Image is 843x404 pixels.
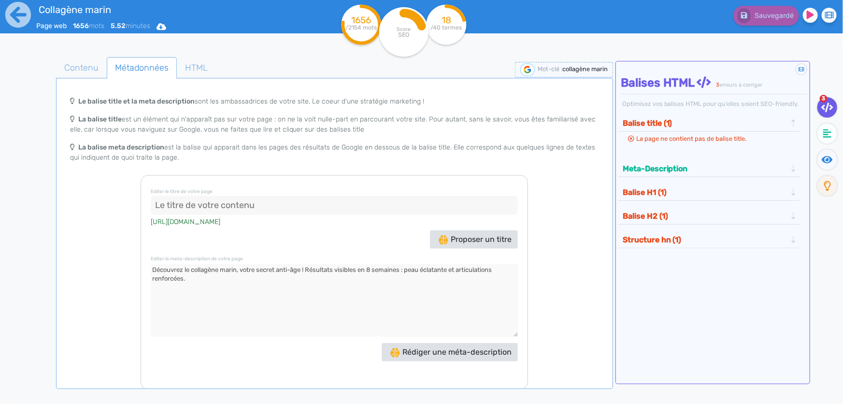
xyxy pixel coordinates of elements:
a: Métadonnées [107,57,177,79]
button: Meta-Description [620,161,790,177]
span: Rédiger une méta-description [390,347,512,357]
tspan: SEO [398,31,409,38]
span: minutes [111,22,150,30]
a: Contenu [56,57,107,79]
button: Structure hn (1) [620,232,790,248]
div: Meta-Description [620,161,799,177]
p: est la balise qui apparait dans les pages des résultats de Google en dessous de la balise title. ... [70,142,599,163]
b: La balise title [78,115,122,123]
div: Balise H2 (1) [620,208,799,224]
tspan: 18 [442,15,451,26]
span: Contenu [57,55,106,81]
tspan: /2154 mots [345,24,377,31]
span: 3 [716,82,720,88]
button: Balise H2 (1) [620,208,790,224]
input: title [36,2,289,17]
b: 1656 [73,22,89,30]
a: HTML [177,57,216,79]
cite: [URL][DOMAIN_NAME] [151,217,220,227]
span: HTML [177,55,215,81]
b: Le balise title et la meta description [78,97,195,105]
tspan: Score [397,26,411,32]
span: La page ne contient pas de balise title. [637,135,747,142]
span: Métadonnées [107,55,176,81]
span: collagène marin [562,65,608,73]
div: Optimisez vos balises HTML pour qu’elles soient SEO-friendly. [621,99,807,108]
button: Rédiger une méta-description [382,343,518,361]
small: Editer le titre de votre page [151,189,213,195]
div: Balise title (1) [620,115,799,131]
input: Le titre de votre contenu [151,196,518,215]
p: sont les ambassadrices de votre site, Le coeur d'une stratégie marketing ! [70,96,599,106]
span: Proposer un titre [439,235,512,244]
span: erreurs à corriger [720,82,763,88]
b: La balise meta description [78,143,164,151]
span: Sauvegardé [755,12,794,20]
b: 5.52 [111,22,126,30]
span: 3 [820,95,828,103]
button: Balise H1 (1) [620,184,790,200]
button: Proposer un titre [430,230,518,249]
span: mots [73,22,104,30]
tspan: /40 termes [430,24,462,31]
span: Mot-clé : [538,65,562,73]
div: Structure hn (1) [620,232,799,248]
h4: Balises HTML [621,76,807,90]
button: Sauvegardé [733,6,799,26]
div: Balise H1 (1) [620,184,799,200]
span: Page web [36,22,67,30]
img: google-serp-logo.png [520,63,535,76]
button: Balise title (1) [620,115,790,131]
p: est un élément qui n'apparaît pas sur votre page : on ne la voit nulle-part en parcourant votre s... [70,114,599,135]
tspan: 1656 [351,15,371,26]
small: Editer la meta-description de votre page [151,256,243,262]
